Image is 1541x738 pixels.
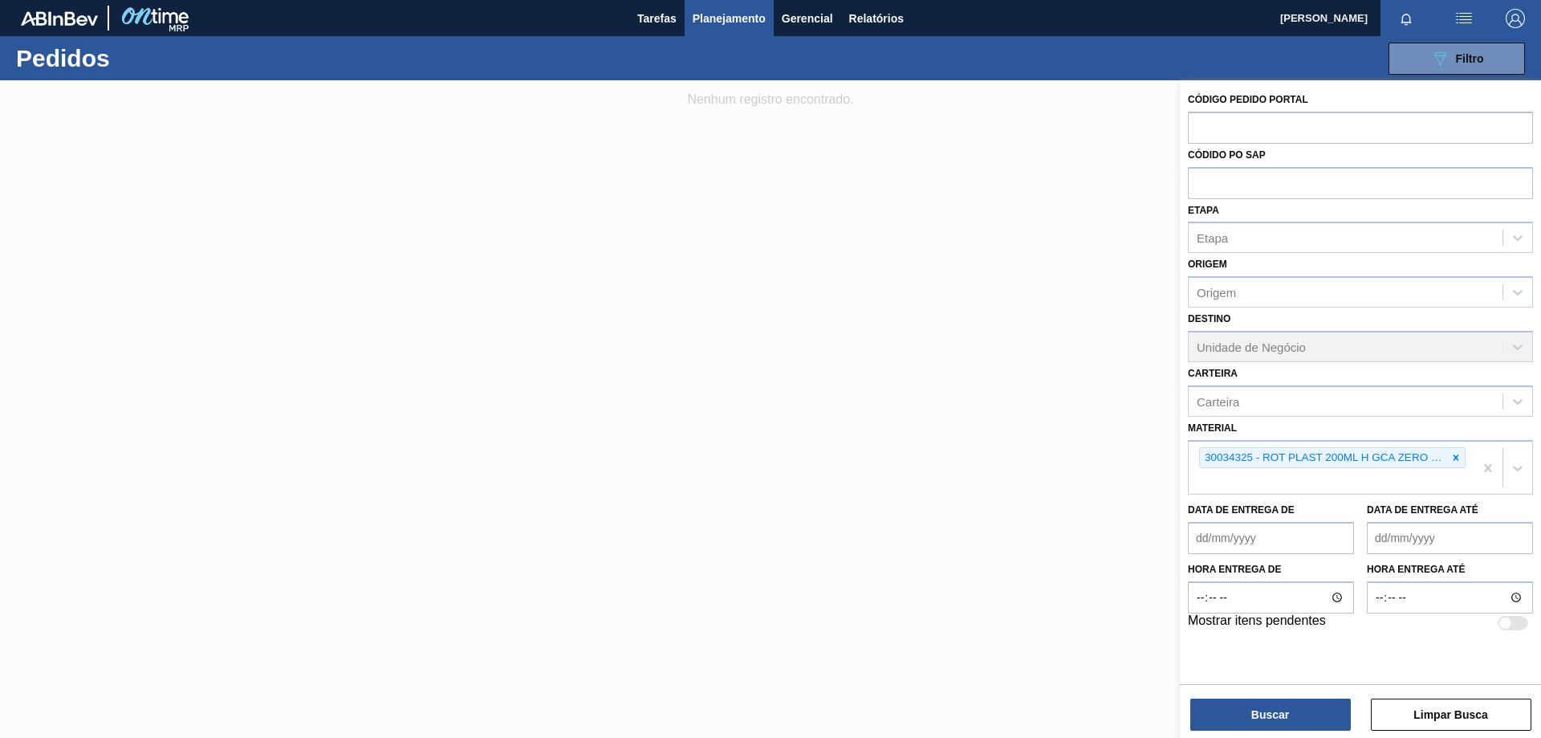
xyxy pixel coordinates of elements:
[1197,231,1228,245] div: Etapa
[1197,286,1236,300] div: Origem
[1188,149,1266,161] label: Códido PO SAP
[1188,205,1219,216] label: Etapa
[637,9,677,28] span: Tarefas
[1456,52,1484,65] span: Filtro
[1188,614,1326,633] label: Mostrar itens pendentes
[693,9,766,28] span: Planejamento
[1389,43,1525,75] button: Filtro
[1200,448,1447,468] div: 30034325 - ROT PLAST 200ML H GCA ZERO S CL NIV25
[1188,422,1237,434] label: Material
[1506,9,1525,28] img: Logout
[1188,259,1227,270] label: Origem
[1188,522,1354,554] input: dd/mm/yyyy
[849,9,904,28] span: Relatórios
[1188,558,1354,581] label: Hora entrega de
[1367,558,1533,581] label: Hora entrega até
[1454,9,1474,28] img: userActions
[16,49,256,67] h1: Pedidos
[1380,7,1432,30] button: Notificações
[1188,313,1230,324] label: Destino
[1188,504,1295,516] label: Data de Entrega de
[1188,368,1238,379] label: Carteira
[1367,522,1533,554] input: dd/mm/yyyy
[1188,94,1308,105] label: Código Pedido Portal
[1197,394,1239,408] div: Carteira
[782,9,833,28] span: Gerencial
[1367,504,1478,516] label: Data de Entrega até
[21,11,98,26] img: TNhmsLtSVTkK8tSr43FrP2fwEKptu5GPRR3wAAAABJRU5ErkJggg==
